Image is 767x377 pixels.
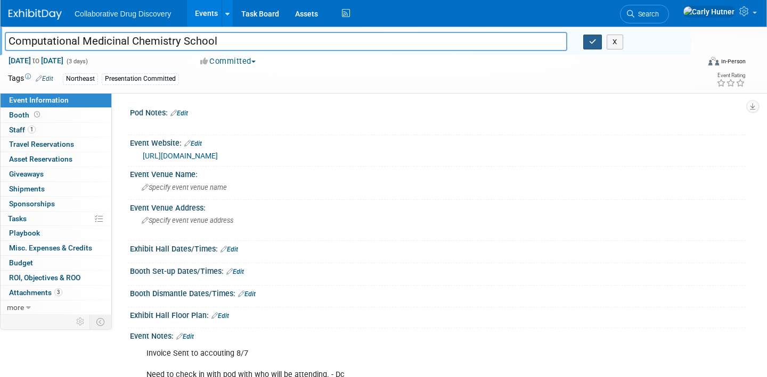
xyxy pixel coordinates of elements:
[31,56,41,65] span: to
[130,166,746,180] div: Event Venue Name:
[238,290,256,298] a: Edit
[1,123,111,137] a: Staff1
[63,73,98,85] div: Northeast
[130,105,746,119] div: Pod Notes:
[7,303,24,312] span: more
[130,307,746,321] div: Exhibit Hall Floor Plan:
[1,152,111,166] a: Asset Reservations
[142,216,233,224] span: Specify event venue address
[716,73,745,78] div: Event Rating
[708,57,719,65] img: Format-Inperson.png
[9,273,80,282] span: ROI, Objectives & ROO
[9,258,33,267] span: Budget
[8,73,53,85] td: Tags
[130,263,746,277] div: Booth Set-up Dates/Times:
[8,214,27,223] span: Tasks
[9,288,62,297] span: Attachments
[9,199,55,208] span: Sponsorships
[9,9,62,20] img: ExhibitDay
[1,182,111,196] a: Shipments
[130,200,746,213] div: Event Venue Address:
[9,125,36,134] span: Staff
[130,328,746,342] div: Event Notes:
[8,56,64,65] span: [DATE] [DATE]
[9,185,45,193] span: Shipments
[54,288,62,296] span: 3
[634,10,659,18] span: Search
[197,56,260,67] button: Committed
[620,5,669,23] a: Search
[1,256,111,270] a: Budget
[9,140,74,148] span: Travel Reservations
[75,10,171,18] span: Collaborative Drug Discovery
[9,111,42,119] span: Booth
[176,333,194,340] a: Edit
[170,110,188,117] a: Edit
[130,241,746,255] div: Exhibit Hall Dates/Times:
[9,155,72,163] span: Asset Reservations
[66,58,88,65] span: (3 days)
[1,286,111,300] a: Attachments3
[211,312,229,320] a: Edit
[143,152,218,160] a: [URL][DOMAIN_NAME]
[1,167,111,181] a: Giveaways
[90,315,112,329] td: Toggle Event Tabs
[221,246,238,253] a: Edit
[32,111,42,119] span: Booth not reserved yet
[1,108,111,122] a: Booth
[130,135,746,149] div: Event Website:
[142,183,227,191] span: Specify event venue name
[1,212,111,226] a: Tasks
[1,226,111,240] a: Playbook
[1,241,111,255] a: Misc. Expenses & Credits
[1,300,111,315] a: more
[636,55,746,71] div: Event Format
[102,73,179,85] div: Presentation Committed
[1,93,111,107] a: Event Information
[9,170,44,178] span: Giveaways
[9,244,92,252] span: Misc. Expenses & Credits
[184,140,202,147] a: Edit
[607,35,623,49] button: X
[226,268,244,275] a: Edit
[28,125,36,133] span: 1
[9,96,69,104] span: Event Information
[1,137,111,152] a: Travel Reservations
[36,75,53,82] a: Edit
[1,271,111,285] a: ROI, Objectives & ROO
[71,315,90,329] td: Personalize Event Tab Strip
[1,197,111,211] a: Sponsorships
[683,6,735,18] img: Carly Hutner
[721,57,746,65] div: In-Person
[130,286,746,299] div: Booth Dismantle Dates/Times:
[9,229,40,237] span: Playbook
